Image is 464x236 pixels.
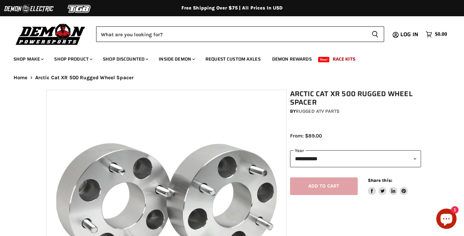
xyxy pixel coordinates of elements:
[290,150,421,167] select: year
[422,29,450,39] a: $0.00
[435,31,447,38] span: $0.00
[8,52,48,66] a: Shop Make
[366,26,384,42] button: Search
[290,108,421,115] div: by
[14,22,88,46] img: Demon Powersports
[96,26,384,42] form: Product
[400,30,418,39] span: Log in
[200,52,266,66] a: Request Custom Axles
[397,31,422,38] a: Log in
[318,57,330,62] span: New!
[368,177,408,195] aside: Share this:
[49,52,96,66] a: Shop Product
[96,26,366,42] input: Search
[328,52,360,66] a: Race Kits
[267,52,317,66] a: Demon Rewards
[54,2,105,15] img: TGB Logo 2
[14,75,28,81] a: Home
[98,52,152,66] a: Shop Discounted
[434,209,459,231] inbox-online-store-chat: Shopify online store chat
[296,108,339,114] a: Rugged ATV Parts
[368,178,392,183] span: Share this:
[35,75,134,81] span: Arctic Cat XR 500 Rugged Wheel Spacer
[3,2,54,15] img: Demon Electric Logo 2
[290,90,421,107] h1: Arctic Cat XR 500 Rugged Wheel Spacer
[8,49,445,66] ul: Main menu
[154,52,199,66] a: Inside Demon
[290,133,322,139] span: From: $89.00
